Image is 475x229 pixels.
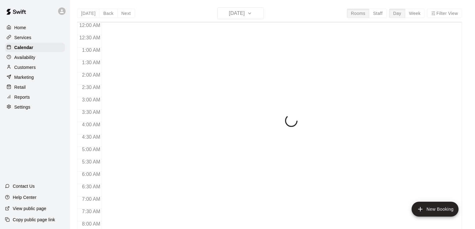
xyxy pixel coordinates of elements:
[81,110,102,115] span: 3:30 AM
[5,53,65,62] a: Availability
[14,94,30,100] p: Reports
[14,54,35,61] p: Availability
[81,172,102,177] span: 6:00 AM
[14,34,31,41] p: Services
[81,196,102,202] span: 7:00 AM
[81,97,102,102] span: 3:00 AM
[5,43,65,52] a: Calendar
[412,202,459,217] button: add
[81,221,102,227] span: 8:00 AM
[14,44,33,51] p: Calendar
[5,102,65,112] a: Settings
[81,72,102,78] span: 2:00 AM
[81,60,102,65] span: 1:30 AM
[81,122,102,127] span: 4:00 AM
[14,64,36,70] p: Customers
[81,184,102,189] span: 6:30 AM
[5,23,65,32] a: Home
[5,73,65,82] a: Marketing
[14,25,26,31] p: Home
[5,63,65,72] a: Customers
[14,104,30,110] p: Settings
[13,217,55,223] p: Copy public page link
[81,47,102,53] span: 1:00 AM
[78,35,102,40] span: 12:30 AM
[14,84,26,90] p: Retail
[81,147,102,152] span: 5:00 AM
[5,83,65,92] a: Retail
[14,74,34,80] p: Marketing
[81,209,102,214] span: 7:30 AM
[5,92,65,102] a: Reports
[81,85,102,90] span: 2:30 AM
[78,23,102,28] span: 12:00 AM
[81,159,102,164] span: 5:30 AM
[81,134,102,140] span: 4:30 AM
[13,205,46,212] p: View public page
[5,33,65,42] a: Services
[13,194,36,200] p: Help Center
[13,183,35,189] p: Contact Us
